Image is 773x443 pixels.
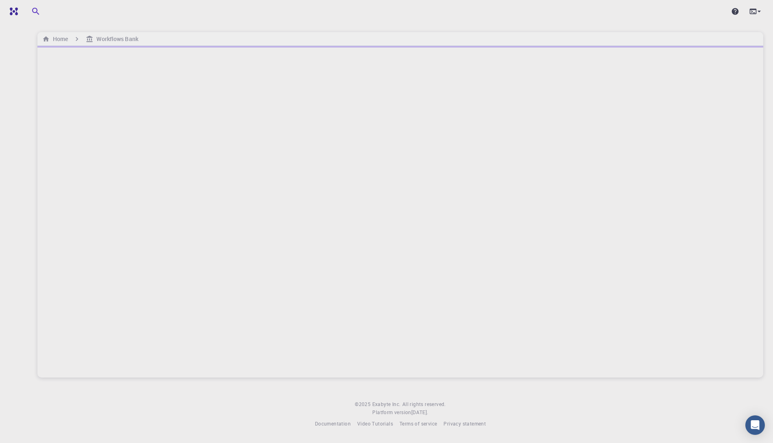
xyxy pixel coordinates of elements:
span: Privacy statement [443,420,486,427]
span: Platform version [372,408,411,417]
nav: breadcrumb [41,35,140,43]
h6: Home [50,35,68,43]
div: Open Intercom Messenger [745,415,765,435]
span: Documentation [315,420,351,427]
h6: Workflows Bank [93,35,138,43]
a: Privacy statement [443,420,486,428]
a: Video Tutorials [357,420,393,428]
span: All rights reserved. [402,400,446,408]
span: [DATE] . [411,409,428,415]
span: Exabyte Inc. [372,401,401,407]
span: © 2025 [355,400,372,408]
a: Documentation [315,420,351,428]
a: Terms of service [400,420,437,428]
span: Video Tutorials [357,420,393,427]
span: Terms of service [400,420,437,427]
a: Exabyte Inc. [372,400,401,408]
img: logo [7,7,18,15]
a: [DATE]. [411,408,428,417]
